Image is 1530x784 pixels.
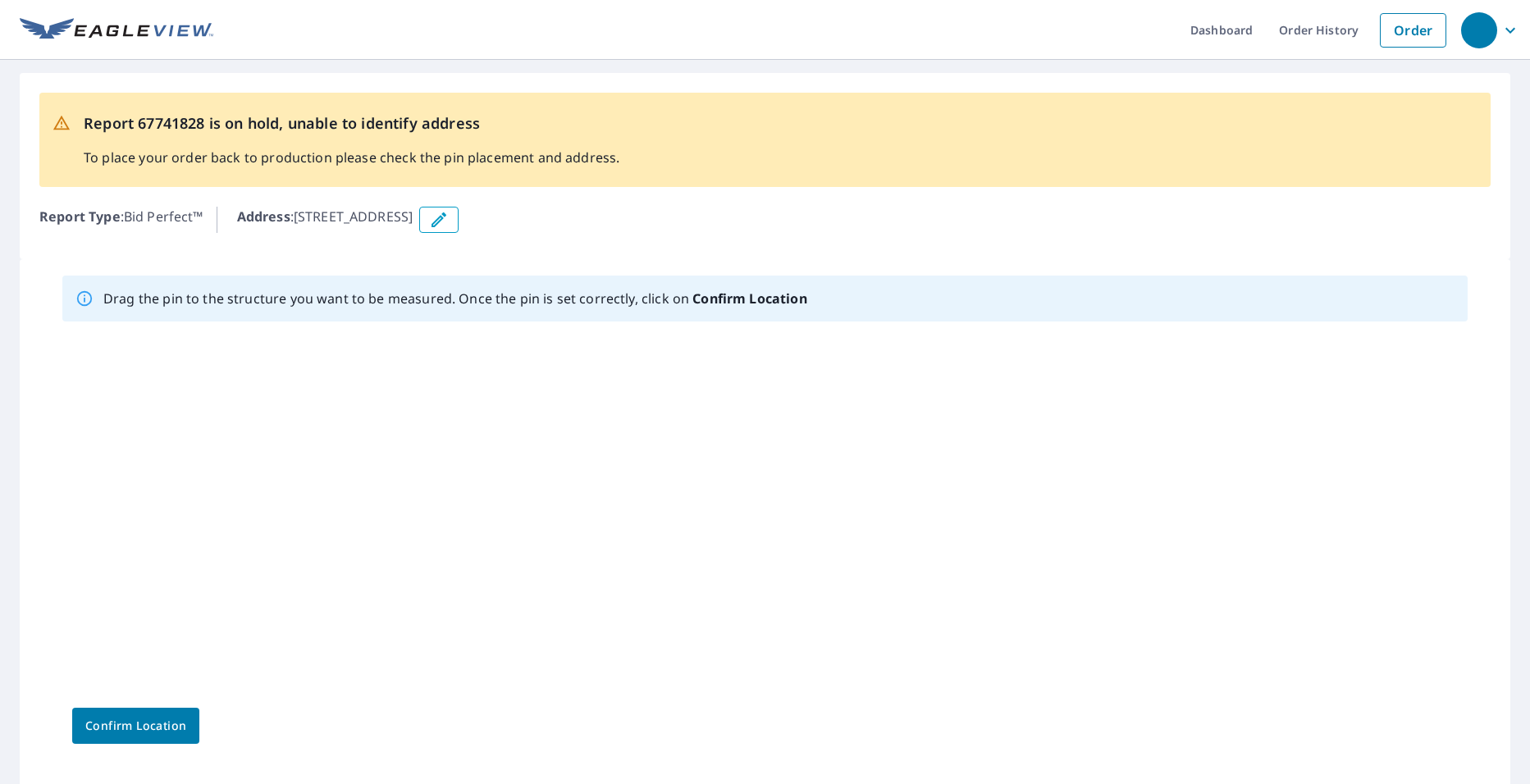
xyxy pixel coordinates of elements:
img: EV Logo [20,18,213,43]
p: : Bid Perfect™ [39,207,203,233]
p: Drag the pin to the structure you want to be measured. Once the pin is set correctly, click on [103,289,807,308]
p: To place your order back to production please check the pin placement and address. [84,148,619,167]
p: Report 67741828 is on hold, unable to identify address [84,112,619,134]
button: Confirm Location [72,708,199,744]
a: Order [1380,13,1446,48]
b: Confirm Location [692,289,806,308]
span: Confirm Location [85,716,186,736]
p: : [STREET_ADDRESS] [237,207,413,233]
b: Address [237,207,290,226]
b: Report Type [39,207,121,226]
